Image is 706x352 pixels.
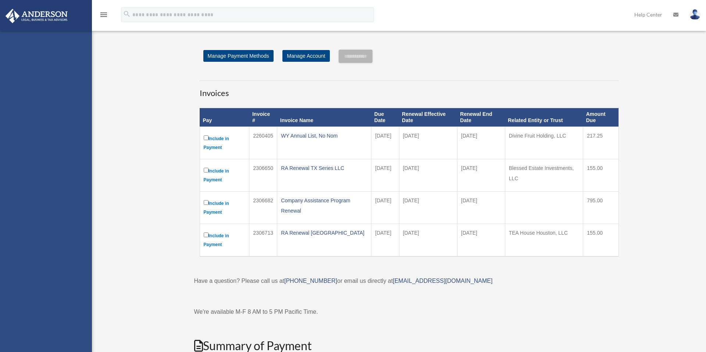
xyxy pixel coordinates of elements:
td: [DATE] [371,127,399,159]
h3: Invoices [200,81,619,99]
label: Include in Payment [204,134,246,152]
th: Related Entity or Trust [505,108,583,127]
td: 155.00 [583,159,618,191]
td: [DATE] [399,159,457,191]
th: Invoice Name [277,108,371,127]
div: WY Annual List, No Nom [281,131,367,141]
a: [PHONE_NUMBER] [284,278,337,284]
div: Company Assistance Program Renewal [281,195,367,216]
td: [DATE] [399,127,457,159]
td: 2306650 [249,159,277,191]
td: 795.00 [583,191,618,224]
div: RA Renewal [GEOGRAPHIC_DATA] [281,228,367,238]
input: Include in Payment [204,135,208,140]
label: Include in Payment [204,199,246,217]
td: [DATE] [371,159,399,191]
a: Manage Account [282,50,329,62]
th: Renewal End Date [457,108,505,127]
th: Pay [200,108,249,127]
img: Anderson Advisors Platinum Portal [3,9,70,23]
a: menu [99,13,108,19]
a: Manage Payment Methods [203,50,274,62]
label: Include in Payment [204,231,246,249]
td: [DATE] [457,191,505,224]
td: [DATE] [371,224,399,256]
td: [DATE] [457,159,505,191]
td: [DATE] [457,224,505,256]
input: Include in Payment [204,232,208,237]
th: Amount Due [583,108,618,127]
td: 155.00 [583,224,618,256]
td: [DATE] [457,127,505,159]
div: RA Renewal TX Series LLC [281,163,367,173]
td: 2260405 [249,127,277,159]
th: Invoice # [249,108,277,127]
p: Have a question? Please call us at or email us directly at [194,276,624,286]
td: TEA House Houston, LLC [505,224,583,256]
td: 217.25 [583,127,618,159]
td: [DATE] [399,224,457,256]
i: menu [99,10,108,19]
img: User Pic [689,9,700,20]
td: Blessed Estate Investments, LLC [505,159,583,191]
td: [DATE] [371,191,399,224]
td: Divine Fruit Holding, LLC [505,127,583,159]
input: Include in Payment [204,168,208,173]
td: 2306713 [249,224,277,256]
input: Include in Payment [204,200,208,205]
th: Renewal Effective Date [399,108,457,127]
p: We're available M-F 8 AM to 5 PM Pacific Time. [194,307,624,317]
a: [EMAIL_ADDRESS][DOMAIN_NAME] [393,278,492,284]
label: Include in Payment [204,166,246,184]
td: 2306682 [249,191,277,224]
td: [DATE] [399,191,457,224]
i: search [123,10,131,18]
th: Due Date [371,108,399,127]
